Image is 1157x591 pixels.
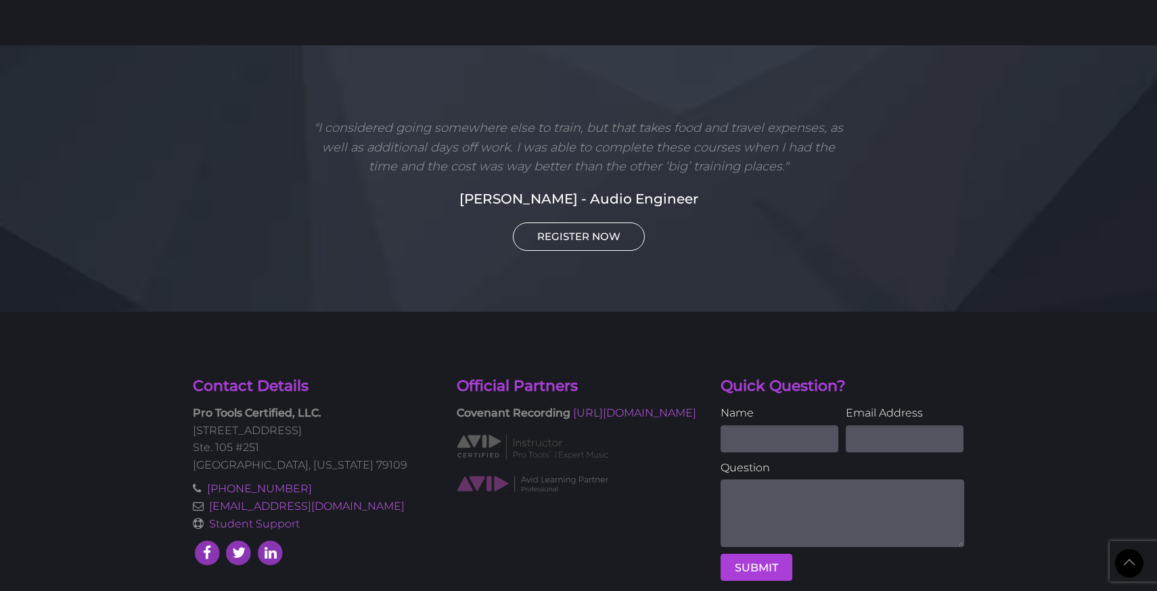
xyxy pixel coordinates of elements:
button: SUBMIT [721,554,792,581]
img: AVID Expert Instructor classification logo [457,433,609,461]
a: [EMAIL_ADDRESS][DOMAIN_NAME] [209,500,405,513]
a: [PHONE_NUMBER] [207,482,312,495]
strong: Covenant Recording [457,406,570,419]
a: [URL][DOMAIN_NAME] [573,406,696,419]
strong: Pro Tools Certified, LLC. [193,406,321,419]
p: "I considered going somewhere else to train, but that takes food and travel expenses, as well as ... [309,118,848,176]
a: Back to Top [1115,549,1143,577]
label: Name [721,404,838,422]
h4: Quick Question? [721,376,964,397]
a: REGISTER NOW [513,222,645,251]
img: AVID Learning Partner classification logo [457,475,609,493]
h4: Official Partners [457,376,700,397]
h4: Contact Details [193,376,436,397]
a: Student Support [209,517,300,530]
h5: [PERSON_NAME] - Audio Engineer [193,189,964,209]
label: Question [721,459,964,477]
label: Email Address [846,404,963,422]
p: [STREET_ADDRESS] Ste. 105 #251 [GEOGRAPHIC_DATA], [US_STATE] 79109 [193,404,436,473]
